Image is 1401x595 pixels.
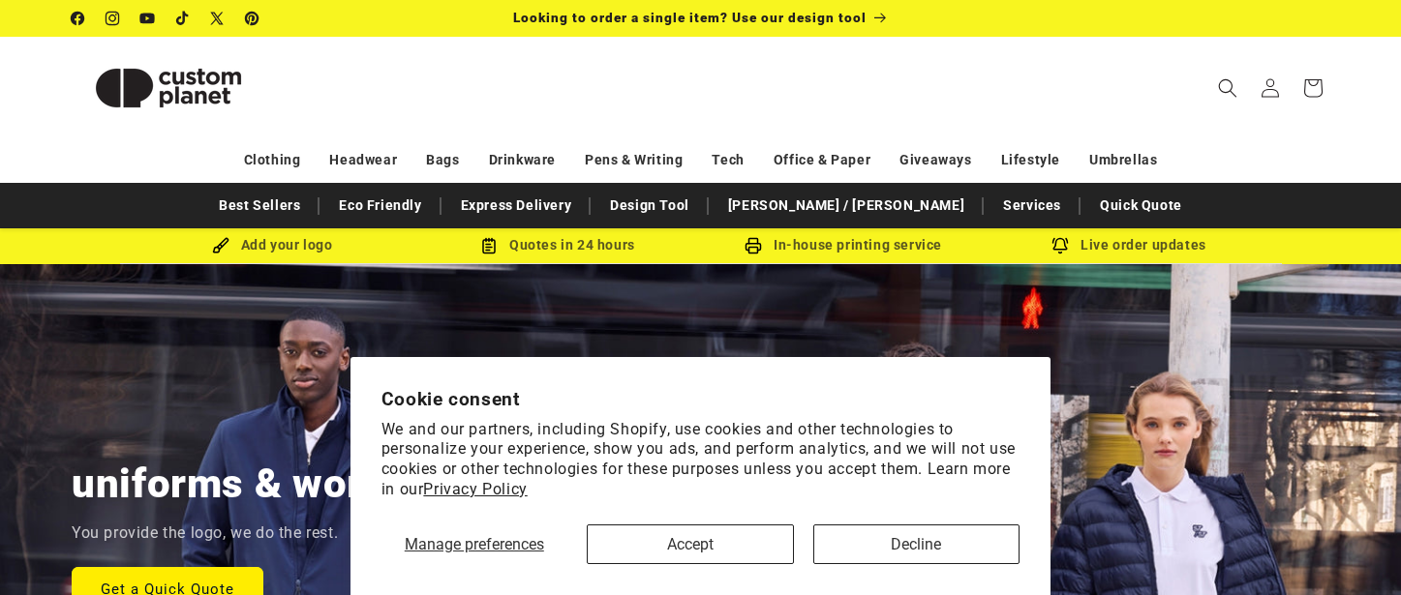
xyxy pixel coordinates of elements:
span: Manage preferences [405,535,544,553]
a: Design Tool [600,189,699,223]
a: Best Sellers [209,189,310,223]
button: Accept [587,524,794,564]
h2: Cookie consent [381,388,1020,410]
button: Manage preferences [381,524,567,564]
a: Lifestyle [1001,143,1060,177]
a: Quick Quote [1090,189,1192,223]
img: In-house printing [745,237,762,254]
a: Drinkware [489,143,556,177]
h2: uniforms & workwear [72,458,477,510]
a: Tech [712,143,744,177]
a: Eco Friendly [329,189,431,223]
div: Live order updates [987,233,1272,257]
div: Quotes in 24 hours [415,233,701,257]
a: Giveaways [899,143,971,177]
a: Office & Paper [774,143,870,177]
p: We and our partners, including Shopify, use cookies and other technologies to personalize your ex... [381,420,1020,500]
div: Add your logo [130,233,415,257]
a: Express Delivery [451,189,582,223]
a: Privacy Policy [423,480,527,498]
a: [PERSON_NAME] / [PERSON_NAME] [718,189,974,223]
a: Headwear [329,143,397,177]
img: Custom Planet [72,45,265,132]
a: Services [993,189,1071,223]
a: Umbrellas [1089,143,1157,177]
iframe: Chat Widget [1304,502,1401,595]
summary: Search [1206,67,1249,109]
p: You provide the logo, we do the rest. [72,520,338,548]
span: Looking to order a single item? Use our design tool [513,10,867,25]
img: Order Updates Icon [480,237,498,254]
div: In-house printing service [701,233,987,257]
a: Pens & Writing [585,143,683,177]
img: Brush Icon [212,237,229,254]
img: Order updates [1051,237,1069,254]
a: Bags [426,143,459,177]
button: Decline [813,524,1020,564]
a: Custom Planet [64,37,272,138]
a: Clothing [244,143,301,177]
